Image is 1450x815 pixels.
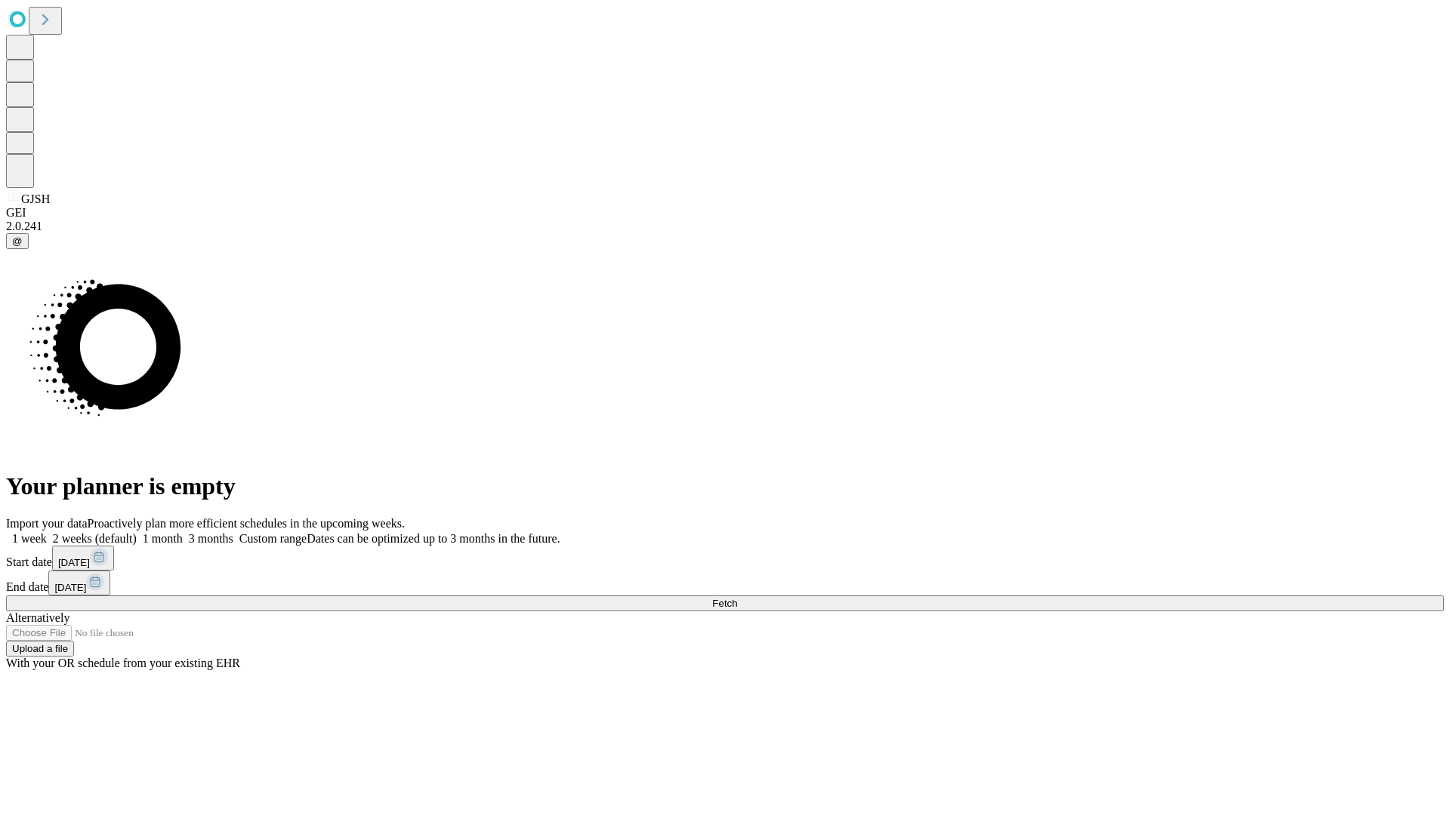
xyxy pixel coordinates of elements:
button: Fetch [6,595,1444,611]
span: 2 weeks (default) [53,532,137,545]
span: GJSH [21,192,50,205]
button: [DATE] [52,546,114,570]
span: Import your data [6,517,88,530]
span: [DATE] [58,557,90,568]
span: 3 months [189,532,233,545]
div: 2.0.241 [6,220,1444,233]
span: [DATE] [54,582,86,593]
span: @ [12,235,23,247]
span: Fetch [712,598,737,609]
button: [DATE] [48,570,110,595]
span: 1 month [143,532,183,545]
h1: Your planner is empty [6,472,1444,500]
button: @ [6,233,29,249]
div: End date [6,570,1444,595]
div: GEI [6,206,1444,220]
div: Start date [6,546,1444,570]
span: Proactively plan more efficient schedules in the upcoming weeks. [88,517,405,530]
button: Upload a file [6,641,74,657]
span: With your OR schedule from your existing EHR [6,657,240,669]
span: 1 week [12,532,47,545]
span: Alternatively [6,611,69,624]
span: Dates can be optimized up to 3 months in the future. [307,532,560,545]
span: Custom range [239,532,307,545]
